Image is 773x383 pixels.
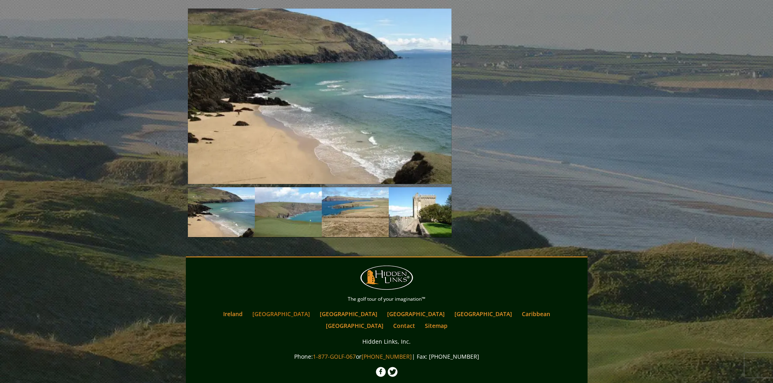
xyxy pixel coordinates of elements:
[518,308,554,320] a: Caribbean
[188,336,586,347] p: Hidden Links, Inc.
[322,320,388,332] a: [GEOGRAPHIC_DATA]
[248,308,314,320] a: [GEOGRAPHIC_DATA]
[362,353,412,360] a: [PHONE_NUMBER]
[389,320,419,332] a: Contact
[188,351,586,362] p: Phone: or | Fax: [PHONE_NUMBER]
[383,308,449,320] a: [GEOGRAPHIC_DATA]
[188,295,586,304] p: The golf tour of your imagination™
[313,353,356,360] a: 1-877-GOLF-067
[388,367,398,377] img: Twitter
[219,308,247,320] a: Ireland
[450,308,516,320] a: [GEOGRAPHIC_DATA]
[421,320,452,332] a: Sitemap
[376,367,386,377] img: Facebook
[316,308,381,320] a: [GEOGRAPHIC_DATA]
